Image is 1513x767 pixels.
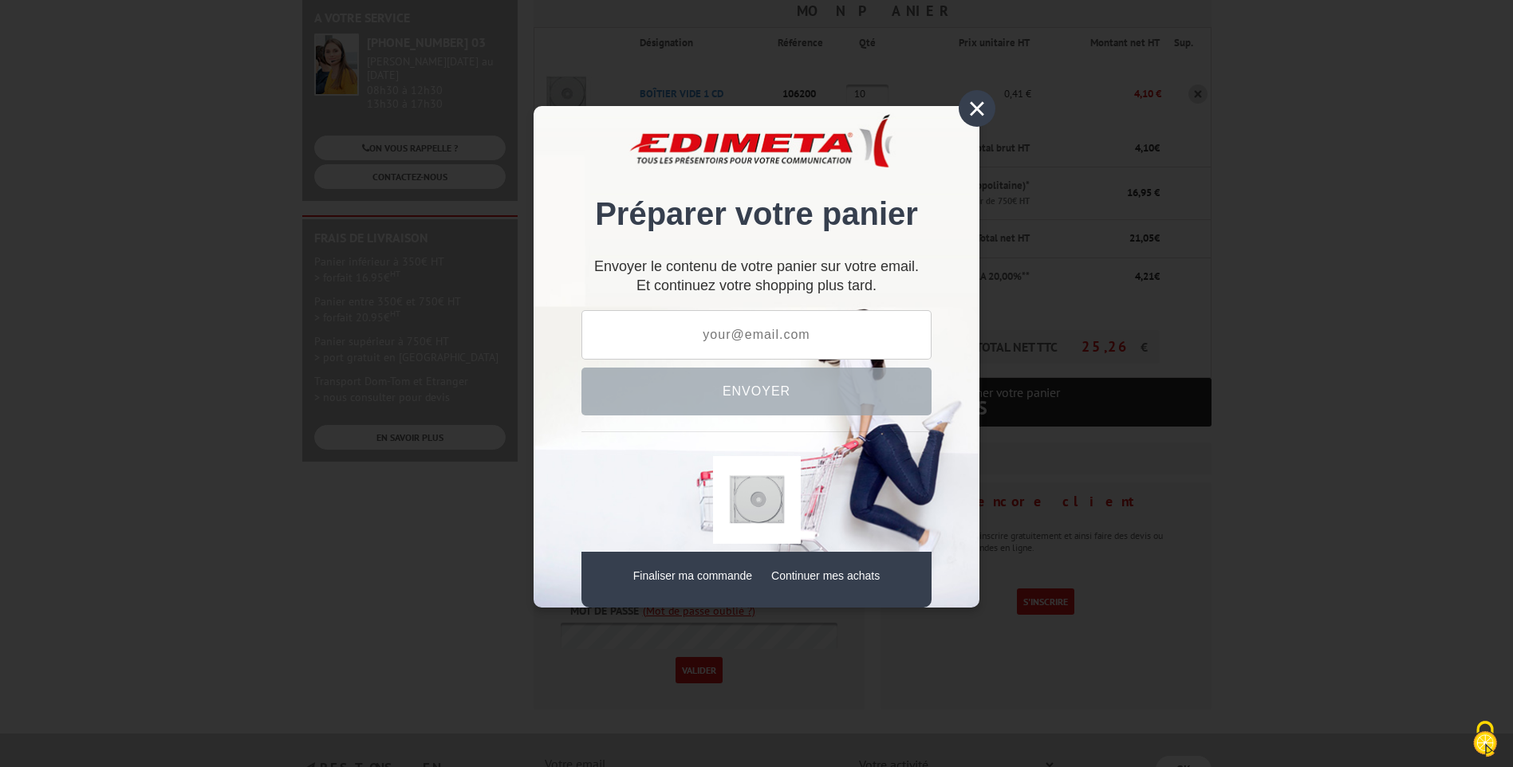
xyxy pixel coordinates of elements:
div: Et continuez votre shopping plus tard. [581,265,932,294]
p: Envoyer le contenu de votre panier sur votre email. [581,265,932,269]
img: Cookies (fenêtre modale) [1465,719,1505,759]
button: Envoyer [581,368,932,415]
div: × [959,90,995,127]
div: Préparer votre panier [581,130,932,249]
input: your@email.com [581,310,932,360]
a: Finaliser ma commande [633,569,752,582]
button: Cookies (fenêtre modale) [1457,713,1513,767]
a: Continuer mes achats [771,569,880,582]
